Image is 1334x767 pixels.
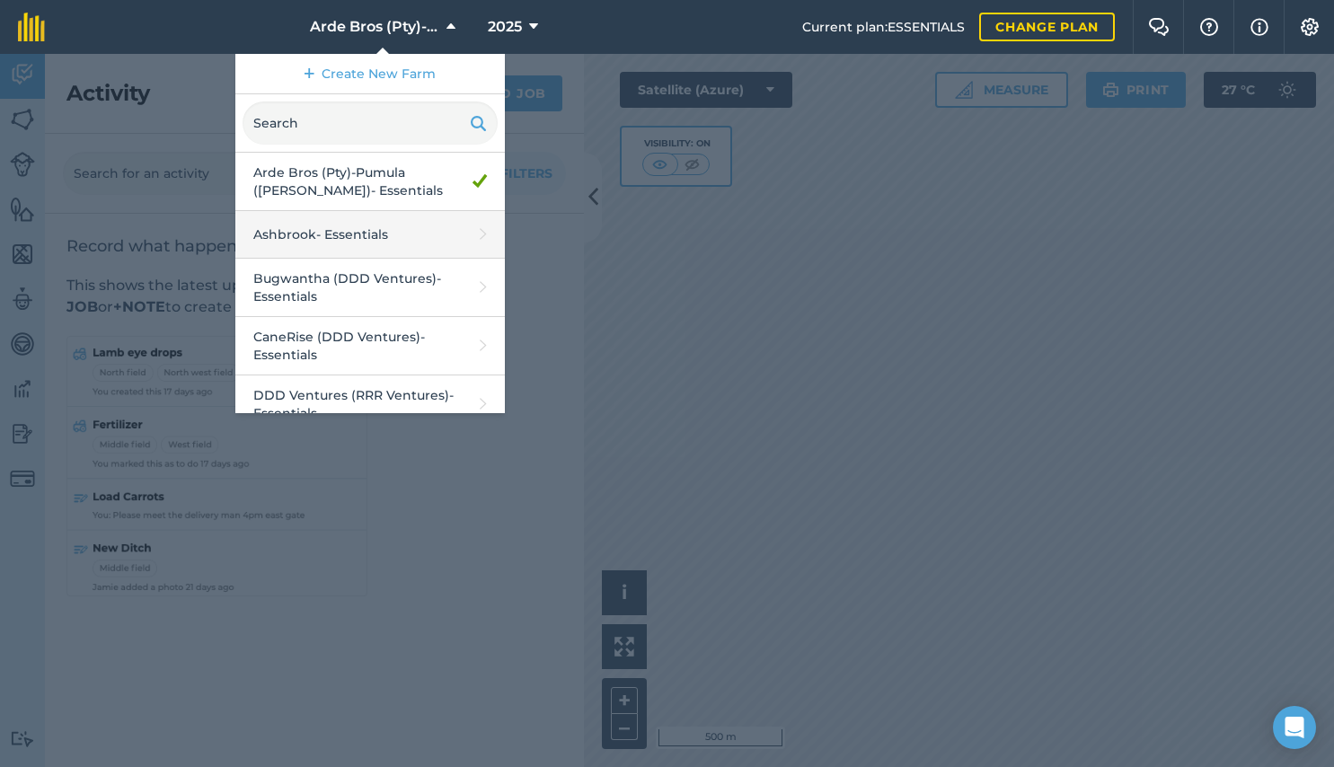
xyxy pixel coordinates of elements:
[310,16,439,38] span: Arde Bros (Pty)-Pumula ([PERSON_NAME])
[235,211,505,259] a: Ashbrook- Essentials
[470,112,487,134] img: svg+xml;base64,PHN2ZyB4bWxucz0iaHR0cDovL3d3dy53My5vcmcvMjAwMC9zdmciIHdpZHRoPSIxOSIgaGVpZ2h0PSIyNC...
[488,16,522,38] span: 2025
[1273,706,1316,749] div: Open Intercom Messenger
[235,375,505,434] a: DDD Ventures (RRR Ventures)- Essentials
[1299,18,1321,36] img: A cog icon
[235,317,505,375] a: CaneRise (DDD Ventures)- Essentials
[1198,18,1220,36] img: A question mark icon
[235,153,505,211] a: Arde Bros (Pty)-Pumula ([PERSON_NAME])- Essentials
[235,54,505,94] a: Create New Farm
[802,17,965,37] span: Current plan : ESSENTIALS
[235,259,505,317] a: Bugwantha (DDD Ventures)- Essentials
[1250,16,1268,38] img: svg+xml;base64,PHN2ZyB4bWxucz0iaHR0cDovL3d3dy53My5vcmcvMjAwMC9zdmciIHdpZHRoPSIxNyIgaGVpZ2h0PSIxNy...
[1148,18,1170,36] img: Two speech bubbles overlapping with the left bubble in the forefront
[243,101,498,145] input: Search
[18,13,45,41] img: fieldmargin Logo
[979,13,1115,41] a: Change plan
